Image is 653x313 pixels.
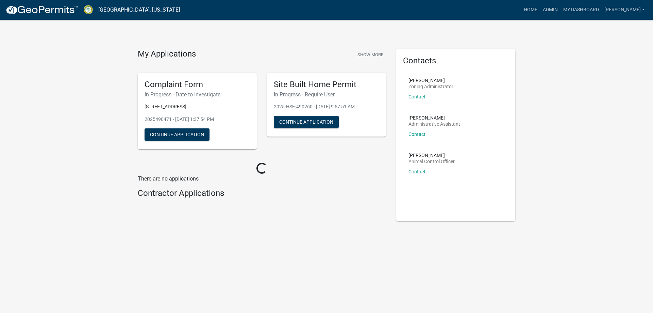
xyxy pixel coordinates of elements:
[274,103,379,110] p: 2025-HSE-490260 - [DATE] 9:57:51 AM
[403,56,508,66] h5: Contacts
[408,153,455,158] p: [PERSON_NAME]
[145,103,250,110] p: [STREET_ADDRESS]
[138,49,196,59] h4: My Applications
[408,159,455,164] p: Animal Control Officer
[408,115,460,120] p: [PERSON_NAME]
[408,84,453,89] p: Zoning Administrator
[408,94,425,99] a: Contact
[274,91,379,98] h6: In Progress - Require User
[408,169,425,174] a: Contact
[274,80,379,90] h5: Site Built Home Permit
[521,3,540,16] a: Home
[84,5,93,14] img: Crawford County, Georgia
[355,49,386,60] button: Show More
[408,122,460,126] p: Administrative Assistant
[145,80,250,90] h5: Complaint Form
[145,128,210,141] button: Continue Application
[408,131,425,137] a: Contact
[98,4,180,16] a: [GEOGRAPHIC_DATA], [US_STATE]
[138,175,386,183] p: There are no applications
[408,78,453,83] p: [PERSON_NAME]
[274,116,339,128] button: Continue Application
[145,91,250,98] h6: In Progress - Date to Investigate
[138,188,386,201] wm-workflow-list-section: Contractor Applications
[138,188,386,198] h4: Contractor Applications
[145,116,250,123] p: 2025490471 - [DATE] 1:37:54 PM
[602,3,648,16] a: [PERSON_NAME]
[560,3,602,16] a: My Dashboard
[540,3,560,16] a: Admin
